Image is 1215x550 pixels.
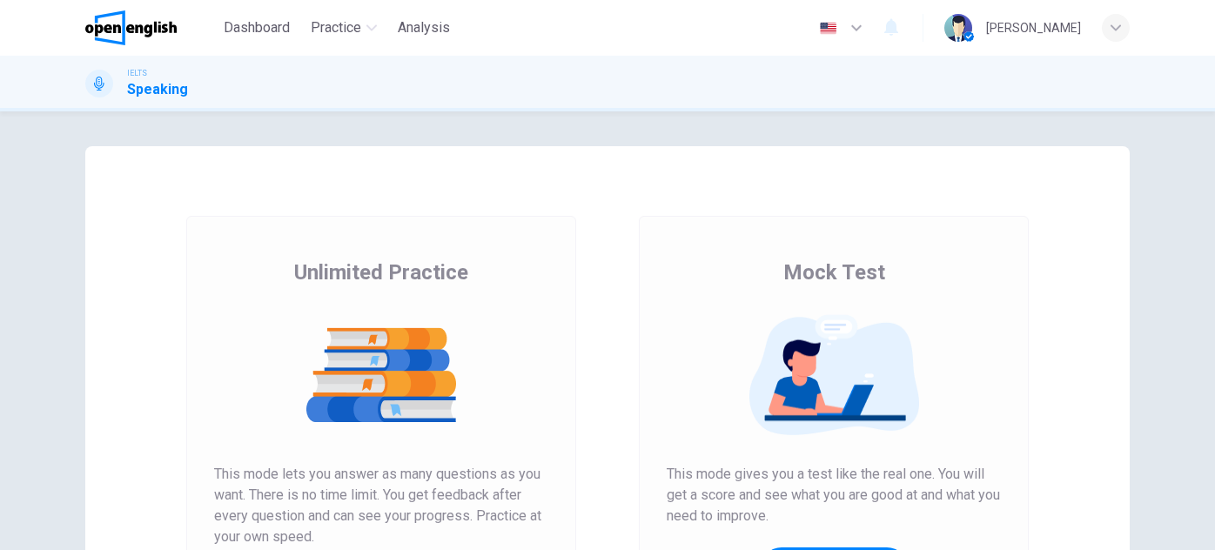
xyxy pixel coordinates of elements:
[311,17,361,38] span: Practice
[85,10,217,45] a: OpenEnglish logo
[304,12,384,44] button: Practice
[986,17,1081,38] div: [PERSON_NAME]
[294,258,468,286] span: Unlimited Practice
[944,14,972,42] img: Profile picture
[217,12,297,44] button: Dashboard
[391,12,457,44] button: Analysis
[667,464,1001,527] span: This mode gives you a test like the real one. You will get a score and see what you are good at a...
[127,79,188,100] h1: Speaking
[783,258,885,286] span: Mock Test
[817,22,839,35] img: en
[398,17,450,38] span: Analysis
[127,67,147,79] span: IELTS
[85,10,177,45] img: OpenEnglish logo
[224,17,290,38] span: Dashboard
[214,464,548,547] span: This mode lets you answer as many questions as you want. There is no time limit. You get feedback...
